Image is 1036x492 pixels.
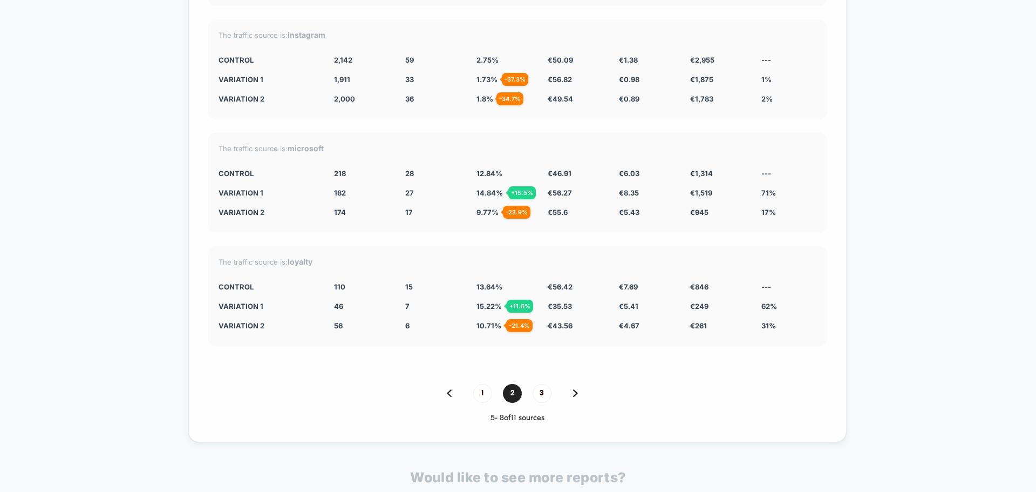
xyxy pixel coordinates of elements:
[219,75,318,84] div: Variation 1
[476,169,502,178] span: 12.84 %
[619,321,639,330] span: € 4.67
[219,144,816,153] div: The traffic source is:
[405,282,413,291] span: 15
[288,30,325,39] strong: instagram
[288,144,324,153] strong: microsoft
[690,95,713,103] span: € 1,783
[219,257,816,266] div: The traffic source is:
[503,206,530,219] div: - 23.9 %
[761,302,816,311] div: 62%
[502,73,528,86] div: - 37.3 %
[405,169,414,178] span: 28
[405,208,413,217] span: 17
[761,282,816,291] div: ---
[405,302,410,311] span: 7
[476,321,501,330] span: 10.71 %
[619,75,639,84] span: € 0.98
[219,169,318,178] div: CONTROL
[405,188,414,197] span: 27
[548,95,573,103] span: € 49.54
[507,300,533,313] div: + 11.6 %
[219,208,318,217] div: Variation 2
[219,282,318,291] div: CONTROL
[548,169,571,178] span: € 46.91
[447,389,452,397] img: pagination back
[334,188,346,197] span: 182
[690,321,707,330] span: € 261
[334,75,350,84] span: 1,911
[690,302,708,311] span: € 249
[548,321,572,330] span: € 43.56
[508,186,536,199] div: + 15.5 %
[573,389,578,397] img: pagination forward
[761,75,816,84] div: 1%
[288,257,312,266] strong: loyalty
[473,384,492,403] span: 1
[405,75,414,84] span: 33
[405,321,410,330] span: 6
[208,414,827,423] div: 5 - 8 of 11 sources
[761,56,816,64] div: ---
[476,75,497,84] span: 1.73 %
[690,169,713,178] span: € 1,314
[219,188,318,197] div: Variation 1
[690,208,708,217] span: € 945
[219,302,318,311] div: Variation 1
[506,319,533,332] div: - 21.4 %
[548,282,572,291] span: € 56.42
[334,95,355,103] span: 2,000
[761,95,816,103] div: 2%
[405,95,414,103] span: 36
[476,95,493,103] span: 1.8 %
[690,75,713,84] span: € 1,875
[334,208,346,217] span: 174
[690,188,712,197] span: € 1,519
[548,188,572,197] span: € 56.27
[219,56,318,64] div: CONTROL
[410,469,626,486] p: Would like to see more reports?
[690,282,708,291] span: € 846
[690,56,714,64] span: € 2,955
[476,188,503,197] span: 14.84 %
[619,282,638,291] span: € 7.69
[548,208,568,217] span: € 55.6
[548,75,572,84] span: € 56.82
[548,302,572,311] span: € 35.53
[503,384,522,403] span: 2
[619,56,638,64] span: € 1.38
[761,321,816,330] div: 31%
[761,169,816,178] div: ---
[533,384,551,403] span: 3
[219,321,318,330] div: Variation 2
[619,208,639,217] span: € 5.43
[476,302,502,311] span: 15.22 %
[496,92,523,105] div: - 34.7 %
[334,321,343,330] span: 56
[476,282,502,291] span: 13.64 %
[334,282,345,291] span: 110
[476,56,499,64] span: 2.75 %
[619,95,639,103] span: € 0.89
[548,56,573,64] span: € 50.09
[219,30,816,39] div: The traffic source is:
[619,302,638,311] span: € 5.41
[619,169,639,178] span: € 6.03
[761,188,816,197] div: 71%
[761,208,816,217] div: 17%
[619,188,639,197] span: € 8.35
[219,95,318,103] div: Variation 2
[334,56,352,64] span: 2,142
[334,169,346,178] span: 218
[334,302,343,311] span: 46
[405,56,414,64] span: 59
[476,208,499,217] span: 9.77 %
